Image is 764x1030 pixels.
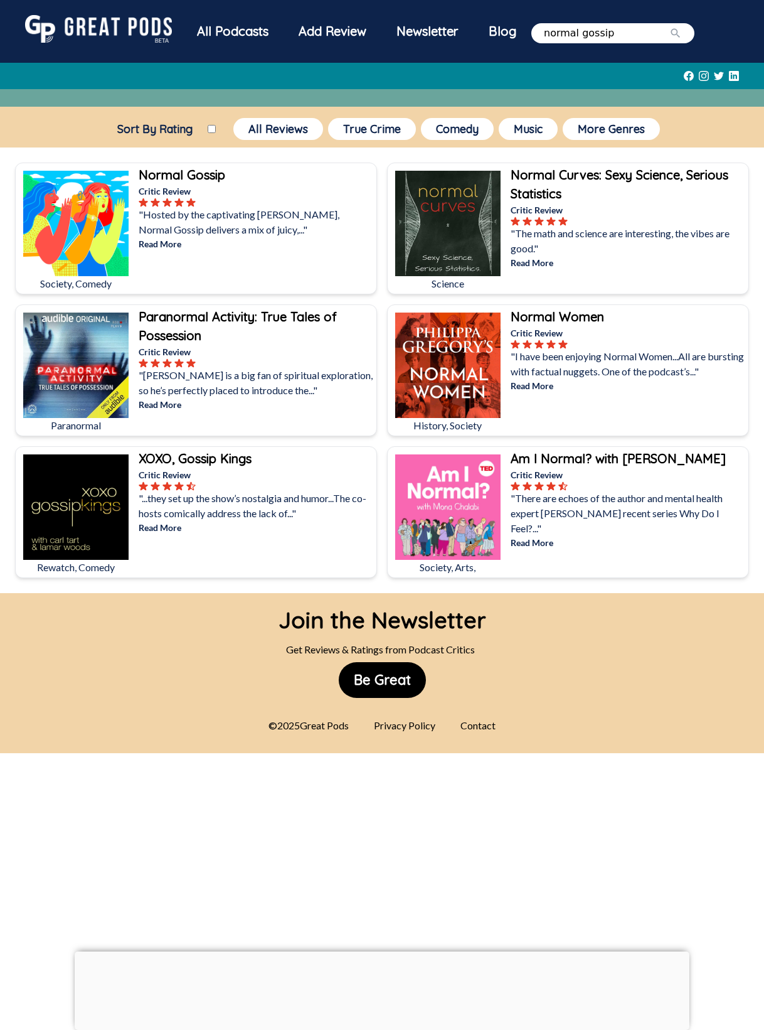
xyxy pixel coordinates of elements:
b: Paranormal Activity: True Tales of Possession [139,309,337,343]
div: Join the Newsletter [279,593,486,637]
p: Rewatch, Comedy [23,560,129,575]
p: Science [395,276,501,291]
p: Society, Comedy [23,276,129,291]
button: Be Great [339,662,426,698]
img: Am I Normal? with Mona Chalabi [395,454,501,560]
iframe: Advertisement [6,759,758,935]
a: Paranormal Activity: True Tales of PossessionParanormalParanormal Activity: True Tales of Possess... [15,304,377,436]
button: Music [499,118,558,140]
b: Normal Women [511,309,604,325]
a: XOXO, Gossip KingsRewatch, ComedyXOXO, Gossip KingsCritic Review"...they set up the show’s nostal... [15,446,377,578]
a: Add Review [284,15,381,48]
p: Read More [139,521,374,534]
a: Am I Normal? with Mona ChalabiSociety, Arts, RelationshipsAm I Normal? with [PERSON_NAME]Critic R... [387,446,749,578]
a: Normal Curves: Sexy Science, Serious StatisticsScienceNormal Curves: Sexy Science, Serious Statis... [387,163,749,294]
p: "The math and science are interesting, the vibes are good." [511,226,746,256]
p: History, Society [395,418,501,433]
a: True Crime [326,115,418,142]
p: Read More [511,256,746,269]
img: XOXO, Gossip Kings [23,454,129,560]
p: "...they set up the show’s nostalgia and humor...The co-hosts comically address the lack of..." [139,491,374,521]
div: Privacy Policy [366,713,443,738]
a: All Podcasts [182,15,284,51]
b: Normal Gossip [139,167,225,183]
p: Read More [511,536,746,549]
b: Normal Curves: Sexy Science, Serious Statistics [511,167,728,201]
a: Blog [474,15,531,48]
p: Critic Review [511,203,746,217]
button: More Genres [563,118,660,140]
p: Critic Review [511,468,746,481]
div: Get Reviews & Ratings from Podcast Critics [279,637,486,662]
div: © 2025 Great Pods [261,713,356,738]
p: Society, Arts, Relationships [395,560,501,590]
p: Read More [511,379,746,392]
p: Read More [139,237,374,250]
p: Critic Review [139,468,374,481]
p: Read More [139,398,374,411]
img: Normal Curves: Sexy Science, Serious Statistics [395,171,501,276]
iframe: Advertisement [75,952,689,1027]
p: Paranormal [23,418,129,433]
img: Normal Women [395,313,501,418]
p: Critic Review [511,326,746,340]
input: Search by Title [544,26,669,41]
p: "[PERSON_NAME] is a big fan of spiritual exploration, so he’s perfectly placed to introduce the..." [139,368,374,398]
a: All Reviews [231,115,326,142]
p: "I have been enjoying Normal Women...All are bursting with factual nuggets. One of the podcast’s..." [511,349,746,379]
p: "There are echoes of the author and mental health expert [PERSON_NAME] recent series Why Do I Fee... [511,491,746,536]
label: Sort By Rating [102,122,208,136]
img: Paranormal Activity: True Tales of Possession [23,313,129,418]
div: Contact [453,713,503,738]
a: Music [496,115,560,142]
p: Critic Review [139,185,374,198]
a: Comedy [418,115,496,142]
img: Normal Gossip [23,171,129,276]
a: Newsletter [381,15,474,51]
a: Normal GossipSociety, ComedyNormal GossipCritic Review"Hosted by the captivating [PERSON_NAME], N... [15,163,377,294]
button: Comedy [421,118,494,140]
p: "Hosted by the captivating [PERSON_NAME], Normal Gossip delivers a mix of juicy,..." [139,207,374,237]
a: Normal WomenHistory, SocietyNormal WomenCritic Review"I have been enjoying Normal Women...All are... [387,304,749,436]
p: Critic Review [139,345,374,358]
img: GreatPods [25,15,172,43]
div: Newsletter [381,15,474,48]
button: True Crime [328,118,416,140]
b: Am I Normal? with [PERSON_NAME] [511,451,726,466]
button: All Reviews [233,118,323,140]
div: All Podcasts [182,15,284,48]
b: XOXO, Gossip Kings [139,451,252,466]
